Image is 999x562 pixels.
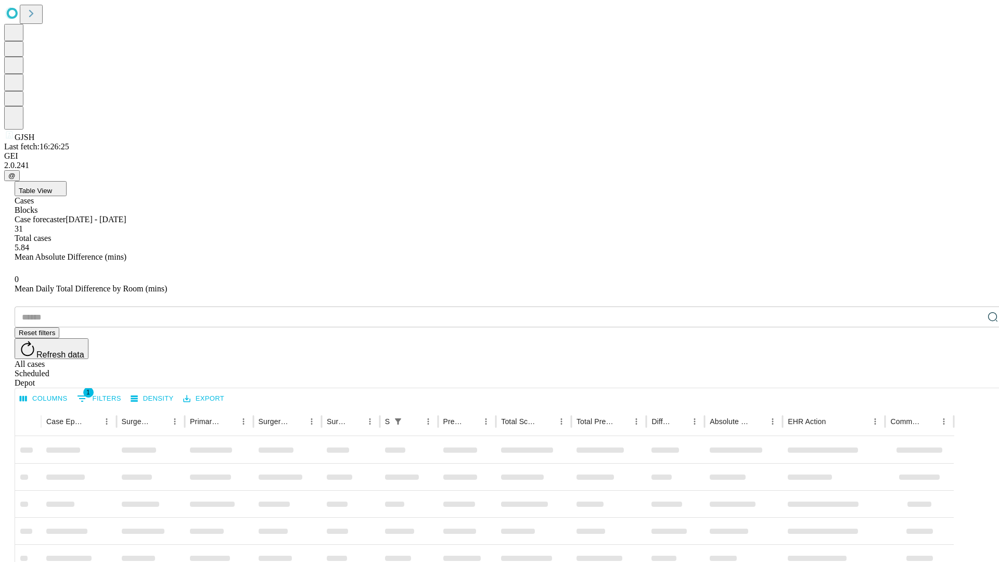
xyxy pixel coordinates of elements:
span: Mean Daily Total Difference by Room (mins) [15,284,167,293]
div: Total Predicted Duration [577,417,614,426]
div: 1 active filter [391,414,405,429]
button: Sort [751,414,765,429]
button: Menu [554,414,569,429]
button: Export [181,391,227,407]
div: Primary Service [190,417,220,426]
button: Table View [15,181,67,196]
span: Refresh data [36,350,84,359]
button: Sort [406,414,421,429]
div: Total Scheduled Duration [501,417,539,426]
span: 1 [83,387,94,398]
button: Menu [765,414,780,429]
span: Total cases [15,234,51,242]
div: Absolute Difference [710,417,750,426]
button: Sort [290,414,304,429]
span: 0 [15,275,19,284]
button: Sort [222,414,236,429]
div: Surgeon Name [122,417,152,426]
button: Menu [99,414,114,429]
div: Case Epic Id [46,417,84,426]
button: Sort [153,414,168,429]
button: Menu [687,414,702,429]
button: Sort [614,414,629,429]
button: Menu [937,414,951,429]
div: Predicted In Room Duration [443,417,464,426]
span: Case forecaster [15,215,66,224]
button: Sort [85,414,99,429]
button: Reset filters [15,327,59,338]
button: Show filters [391,414,405,429]
button: Sort [464,414,479,429]
button: Menu [421,414,436,429]
button: Refresh data [15,338,88,359]
button: Show filters [74,390,124,407]
span: @ [8,172,16,180]
button: Menu [868,414,882,429]
button: Density [128,391,176,407]
button: Sort [540,414,554,429]
button: Menu [629,414,644,429]
div: Surgery Date [327,417,347,426]
button: Menu [304,414,319,429]
button: Menu [168,414,182,429]
span: Reset filters [19,329,55,337]
button: Menu [479,414,493,429]
button: Select columns [17,391,70,407]
button: Sort [827,414,841,429]
button: Sort [673,414,687,429]
span: Mean Absolute Difference (mins) [15,252,126,261]
div: EHR Action [788,417,826,426]
button: Sort [348,414,363,429]
div: GEI [4,151,995,161]
div: Surgery Name [259,417,289,426]
span: Last fetch: 16:26:25 [4,142,69,151]
span: GJSH [15,133,34,142]
div: 2.0.241 [4,161,995,170]
button: @ [4,170,20,181]
div: Difference [651,417,672,426]
button: Sort [922,414,937,429]
button: Menu [363,414,377,429]
span: 5.84 [15,243,29,252]
div: Comments [890,417,920,426]
span: [DATE] - [DATE] [66,215,126,224]
span: Table View [19,187,52,195]
span: 31 [15,224,23,233]
div: Scheduled In Room Duration [385,417,390,426]
button: Menu [236,414,251,429]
